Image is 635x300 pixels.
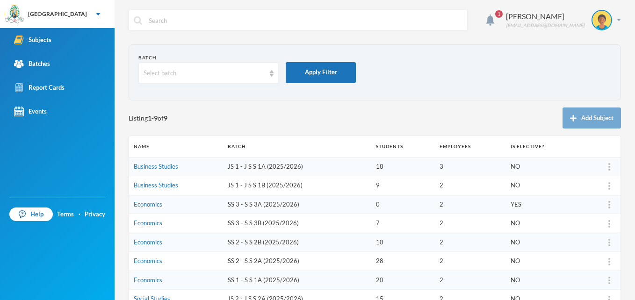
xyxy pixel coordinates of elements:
[129,113,167,123] span: Listing - of
[371,195,435,214] td: 0
[506,136,581,157] th: Is Elective?
[57,210,74,219] a: Terms
[14,107,47,116] div: Events
[223,176,371,195] td: JS 1 - J S S 1B (2025/2026)
[223,252,371,271] td: SS 2 - S S 2A (2025/2026)
[164,114,167,122] b: 9
[608,220,610,228] img: more_vert
[495,10,503,18] span: 1
[134,276,162,284] a: Economics
[286,62,356,83] button: Apply Filter
[371,271,435,290] td: 20
[506,22,584,29] div: [EMAIL_ADDRESS][DOMAIN_NAME]
[506,176,581,195] td: NO
[608,239,610,246] img: more_vert
[435,252,506,271] td: 2
[435,214,506,233] td: 2
[435,195,506,214] td: 2
[435,157,506,176] td: 3
[138,54,279,61] div: Batch
[435,271,506,290] td: 2
[134,238,162,246] a: Economics
[563,107,621,129] button: Add Subject
[148,114,152,122] b: 1
[608,258,610,265] img: more_vert
[223,157,371,176] td: JS 1 - J S S 1A (2025/2026)
[134,16,142,25] img: search
[134,219,162,227] a: Economics
[5,5,24,24] img: logo
[134,200,162,208] a: Economics
[506,271,581,290] td: NO
[371,252,435,271] td: 28
[85,210,105,219] a: Privacy
[154,114,158,122] b: 9
[506,214,581,233] td: NO
[506,11,584,22] div: [PERSON_NAME]
[506,157,581,176] td: NO
[28,10,87,18] div: [GEOGRAPHIC_DATA]
[79,210,80,219] div: ·
[223,271,371,290] td: SS 1 - S S 1A (2025/2026)
[148,10,462,31] input: Search
[371,136,435,157] th: Students
[144,69,265,78] div: Select batch
[223,233,371,252] td: SS 2 - S S 2B (2025/2026)
[223,214,371,233] td: SS 3 - S S 3B (2025/2026)
[506,195,581,214] td: YES
[371,233,435,252] td: 10
[608,163,610,171] img: more_vert
[9,207,53,221] a: Help
[134,163,178,170] a: Business Studies
[435,176,506,195] td: 2
[371,176,435,195] td: 9
[14,35,51,45] div: Subjects
[506,233,581,252] td: NO
[371,214,435,233] td: 7
[371,157,435,176] td: 18
[608,182,610,190] img: more_vert
[129,136,223,157] th: Name
[435,136,506,157] th: Employees
[223,195,371,214] td: SS 3 - S S 3A (2025/2026)
[14,83,65,93] div: Report Cards
[14,59,50,69] div: Batches
[134,257,162,264] a: Economics
[592,11,611,29] img: STUDENT
[506,252,581,271] td: NO
[608,201,610,208] img: more_vert
[608,277,610,284] img: more_vert
[134,181,178,189] a: Business Studies
[435,233,506,252] td: 2
[223,136,371,157] th: Batch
